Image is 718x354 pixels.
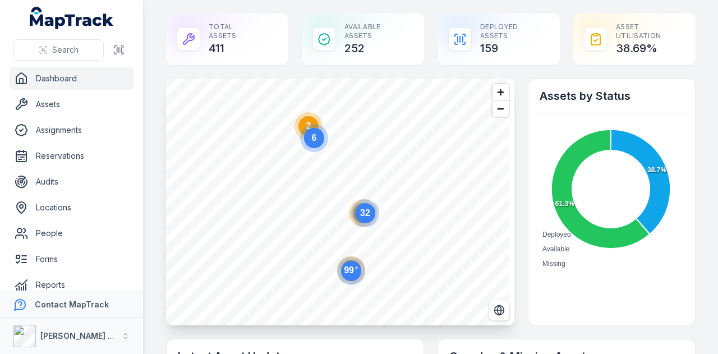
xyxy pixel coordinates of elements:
span: Missing [542,260,565,268]
tspan: + [355,265,358,271]
text: 32 [360,208,370,218]
text: 99 [344,265,358,275]
a: MapTrack [30,7,114,29]
span: Deployed [542,231,571,238]
a: Audits [9,171,134,193]
text: 6 [312,133,317,142]
h2: Assets by Status [540,88,684,104]
span: Available [542,245,569,253]
button: Zoom out [493,100,509,117]
a: Reservations [9,145,134,167]
strong: [PERSON_NAME] Group [40,331,132,341]
button: Search [13,39,104,61]
a: Locations [9,196,134,219]
button: Switch to Satellite View [489,300,510,321]
a: People [9,222,134,245]
strong: Contact MapTrack [35,300,109,309]
a: Reports [9,274,134,296]
canvas: Map [166,79,509,325]
button: Zoom in [493,84,509,100]
a: Forms [9,248,134,270]
a: Dashboard [9,67,134,90]
a: Assignments [9,119,134,141]
span: Search [52,44,79,56]
a: Assets [9,93,134,116]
